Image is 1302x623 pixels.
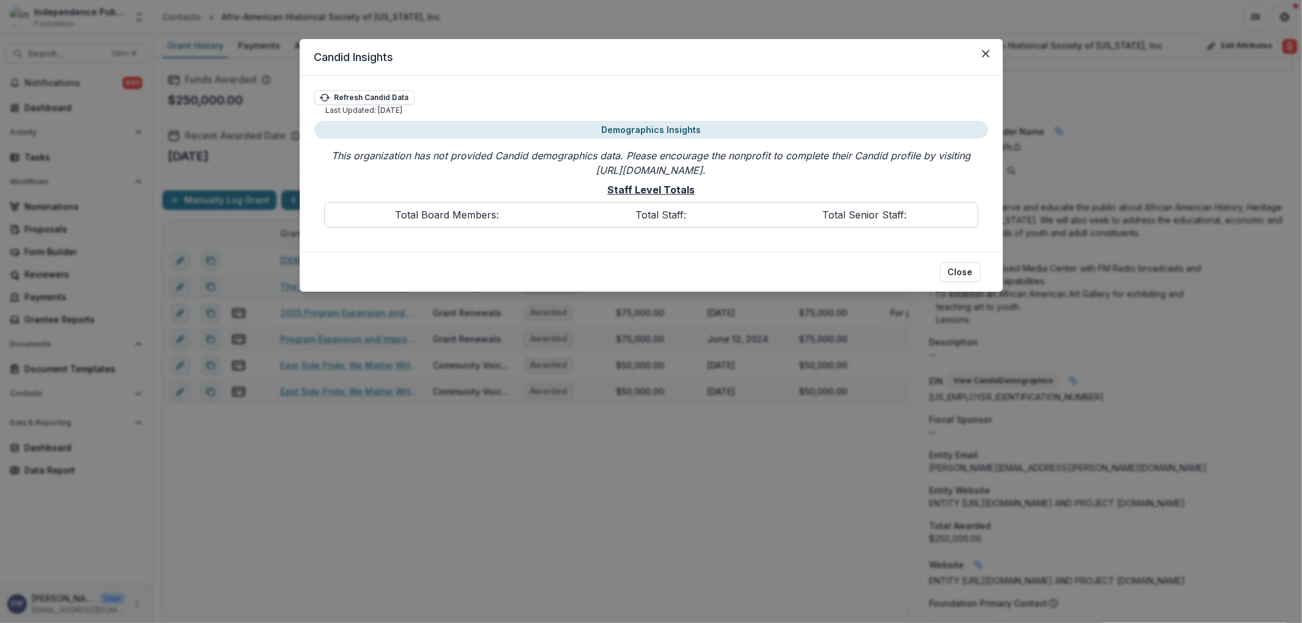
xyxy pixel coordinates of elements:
p: Total Staff: [635,207,686,222]
button: Close [940,262,981,282]
u: Staff Level Totals [607,182,695,197]
button: Close [976,44,996,63]
button: Refresh Candid Data [314,90,414,105]
p: Last Updated: [DATE] [326,105,403,116]
header: Candid Insights [300,39,1003,76]
p: Total Board Members: [395,207,499,222]
p: Total Senior Staff: [823,207,907,222]
button: Demographics Insights [314,121,988,139]
i: This organization has not provided Candid demographics data. Please encourage the nonprofit to co... [324,148,978,178]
